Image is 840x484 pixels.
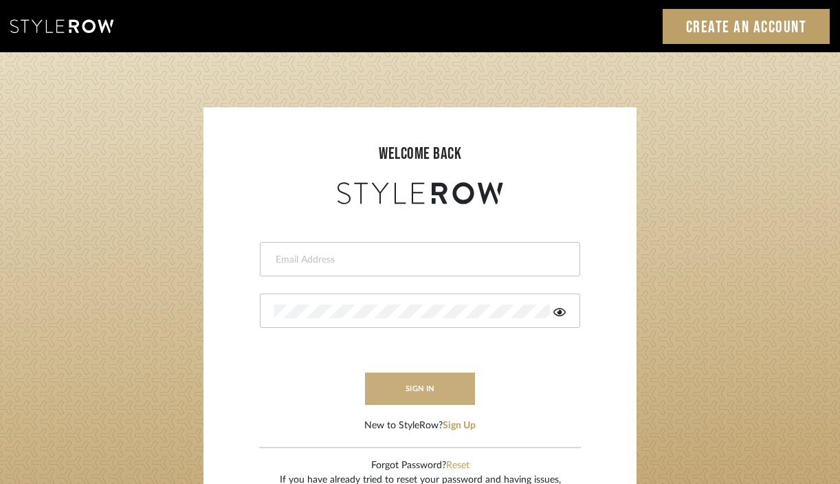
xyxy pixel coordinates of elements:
button: Sign Up [443,419,476,433]
input: Email Address [274,253,562,267]
div: Forgot Password? [280,459,561,473]
div: welcome back [217,142,623,166]
a: Create an Account [663,9,830,44]
button: sign in [365,373,475,405]
button: Reset [446,459,469,473]
div: New to StyleRow? [364,419,476,433]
